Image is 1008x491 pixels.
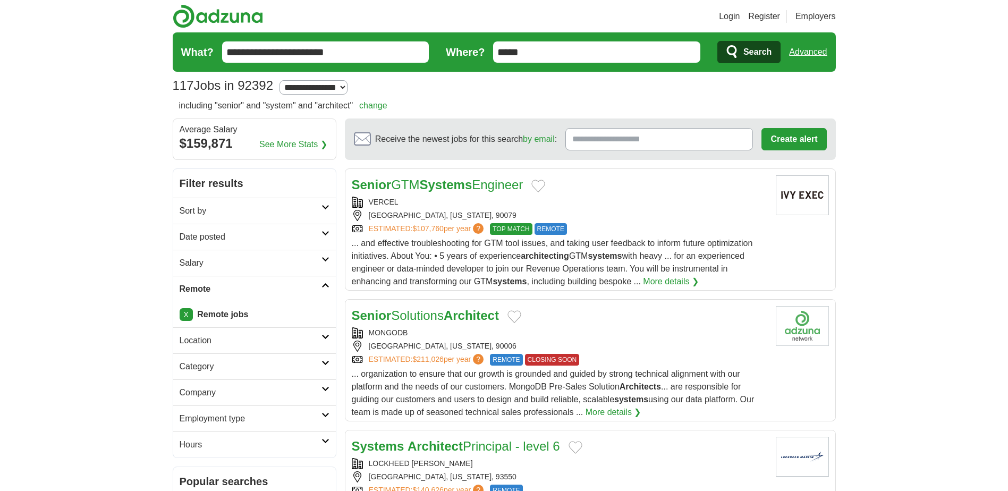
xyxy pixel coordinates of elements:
[490,354,522,366] span: REMOTE
[748,10,780,23] a: Register
[444,308,499,323] strong: Architect
[352,341,767,352] div: [GEOGRAPHIC_DATA], [US_STATE], 90006
[173,431,336,458] a: Hours
[359,101,387,110] a: change
[180,205,321,217] h2: Sort by
[761,128,826,150] button: Create alert
[586,406,641,419] a: More details ❯
[352,308,392,323] strong: Senior
[173,169,336,198] h2: Filter results
[525,354,580,366] span: CLOSING SOON
[180,231,321,243] h2: Date posted
[473,354,484,365] span: ?
[473,223,484,234] span: ?
[412,224,443,233] span: $107,760
[180,134,329,153] div: $159,871
[369,223,486,235] a: ESTIMATED:$107,760per year?
[173,327,336,353] a: Location
[776,175,829,215] img: Company logo
[352,177,523,192] a: SeniorGTMSystemsEngineer
[352,308,499,323] a: SeniorSolutionsArchitect
[352,369,755,417] span: ... organization to ensure that our growth is grounded and guided by strong technical alignment w...
[173,379,336,405] a: Company
[717,41,781,63] button: Search
[180,360,321,373] h2: Category
[446,44,485,60] label: Where?
[173,353,336,379] a: Category
[369,354,486,366] a: ESTIMATED:$211,026per year?
[180,334,321,347] h2: Location
[180,125,329,134] div: Average Salary
[408,439,463,453] strong: Architect
[173,276,336,302] a: Remote
[197,310,248,319] strong: Remote jobs
[352,210,767,221] div: [GEOGRAPHIC_DATA], [US_STATE], 90079
[173,224,336,250] a: Date posted
[507,310,521,323] button: Add to favorite jobs
[369,459,473,468] a: LOCKHEED [PERSON_NAME]
[173,198,336,224] a: Sort by
[776,306,829,346] img: MongoDB logo
[352,177,392,192] strong: Senior
[352,439,404,453] strong: Systems
[535,223,567,235] span: REMOTE
[179,99,387,112] h2: including "senior" and "system" and "architect"
[352,439,560,453] a: Systems ArchitectPrincipal - level 6
[352,471,767,482] div: [GEOGRAPHIC_DATA], [US_STATE], 93550
[743,41,772,63] span: Search
[181,44,214,60] label: What?
[352,197,767,208] div: VERCEL
[412,355,443,363] span: $211,026
[490,223,532,235] span: TOP MATCH
[180,257,321,269] h2: Salary
[173,76,194,95] span: 117
[259,138,327,151] a: See More Stats ❯
[369,328,408,337] a: MONGODB
[719,10,740,23] a: Login
[776,437,829,477] img: Lockheed Martin logo
[173,405,336,431] a: Employment type
[180,386,321,399] h2: Company
[795,10,836,23] a: Employers
[180,412,321,425] h2: Employment type
[375,133,557,146] span: Receive the newest jobs for this search :
[173,4,263,28] img: Adzuna logo
[531,180,545,192] button: Add to favorite jobs
[614,395,648,404] strong: systems
[620,382,661,391] strong: Architects
[420,177,472,192] strong: Systems
[173,250,336,276] a: Salary
[352,239,753,286] span: ... and effective troubleshooting for GTM tool issues, and taking user feedback to inform future ...
[180,473,329,489] h2: Popular searches
[521,251,569,260] strong: architecting
[493,277,527,286] strong: systems
[523,134,555,143] a: by email
[588,251,622,260] strong: systems
[643,275,699,288] a: More details ❯
[173,78,274,92] h1: Jobs in 92392
[180,283,321,295] h2: Remote
[789,41,827,63] a: Advanced
[569,441,582,454] button: Add to favorite jobs
[180,438,321,451] h2: Hours
[180,308,193,321] a: X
